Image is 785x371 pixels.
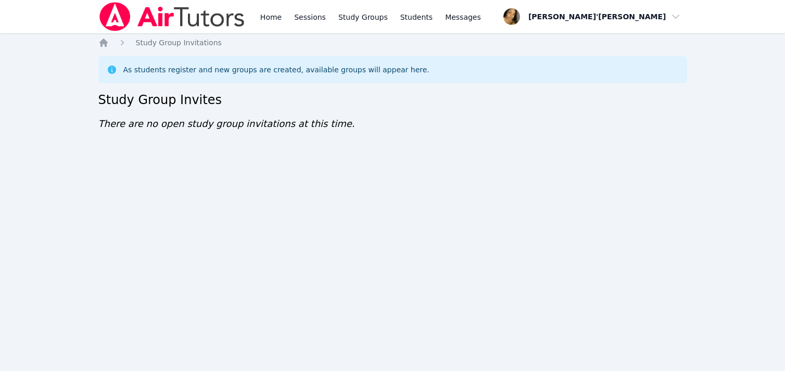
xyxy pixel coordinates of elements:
[445,12,481,22] span: Messages
[98,37,687,48] nav: Breadcrumb
[136,37,222,48] a: Study Group Invitations
[98,118,355,129] span: There are no open study group invitations at this time.
[136,39,222,47] span: Study Group Invitations
[123,65,429,75] div: As students register and new groups are created, available groups will appear here.
[98,2,246,31] img: Air Tutors
[98,92,687,108] h2: Study Group Invites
